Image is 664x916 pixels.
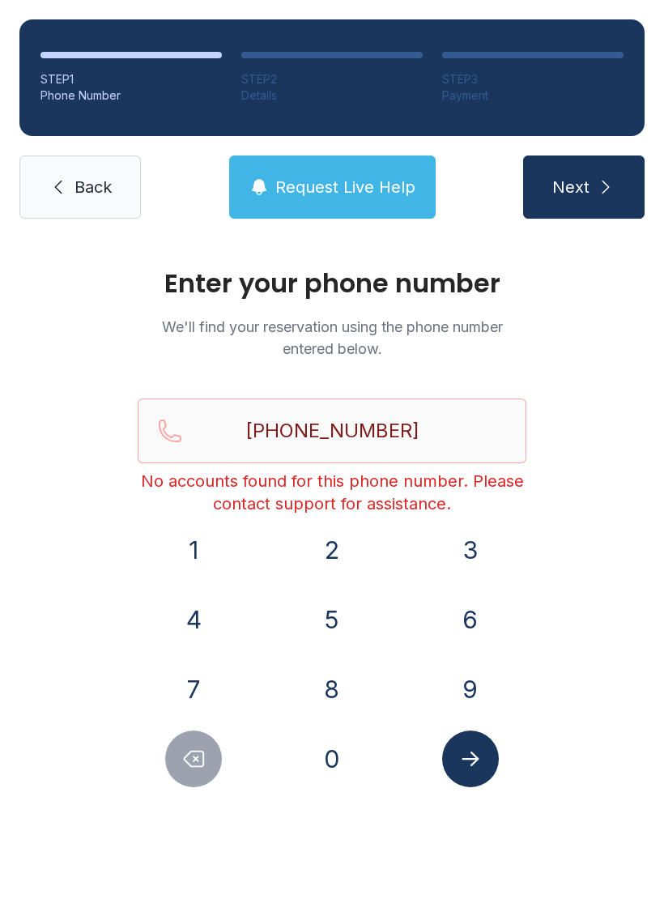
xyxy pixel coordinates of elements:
div: Details [241,87,423,104]
p: We'll find your reservation using the phone number entered below. [138,316,526,360]
h1: Enter your phone number [138,271,526,296]
button: 2 [304,522,360,578]
button: 8 [304,661,360,718]
span: Next [552,176,590,198]
button: 6 [442,591,499,648]
button: 3 [442,522,499,578]
div: No accounts found for this phone number. Please contact support for assistance. [138,470,526,515]
button: Submit lookup form [442,731,499,787]
button: 5 [304,591,360,648]
div: STEP 2 [241,71,423,87]
button: 7 [165,661,222,718]
div: Payment [442,87,624,104]
button: 4 [165,591,222,648]
div: STEP 1 [40,71,222,87]
button: 9 [442,661,499,718]
input: Reservation phone number [138,398,526,463]
span: Request Live Help [275,176,415,198]
button: 0 [304,731,360,787]
span: Back [74,176,112,198]
div: STEP 3 [442,71,624,87]
button: Delete number [165,731,222,787]
button: 1 [165,522,222,578]
div: Phone Number [40,87,222,104]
